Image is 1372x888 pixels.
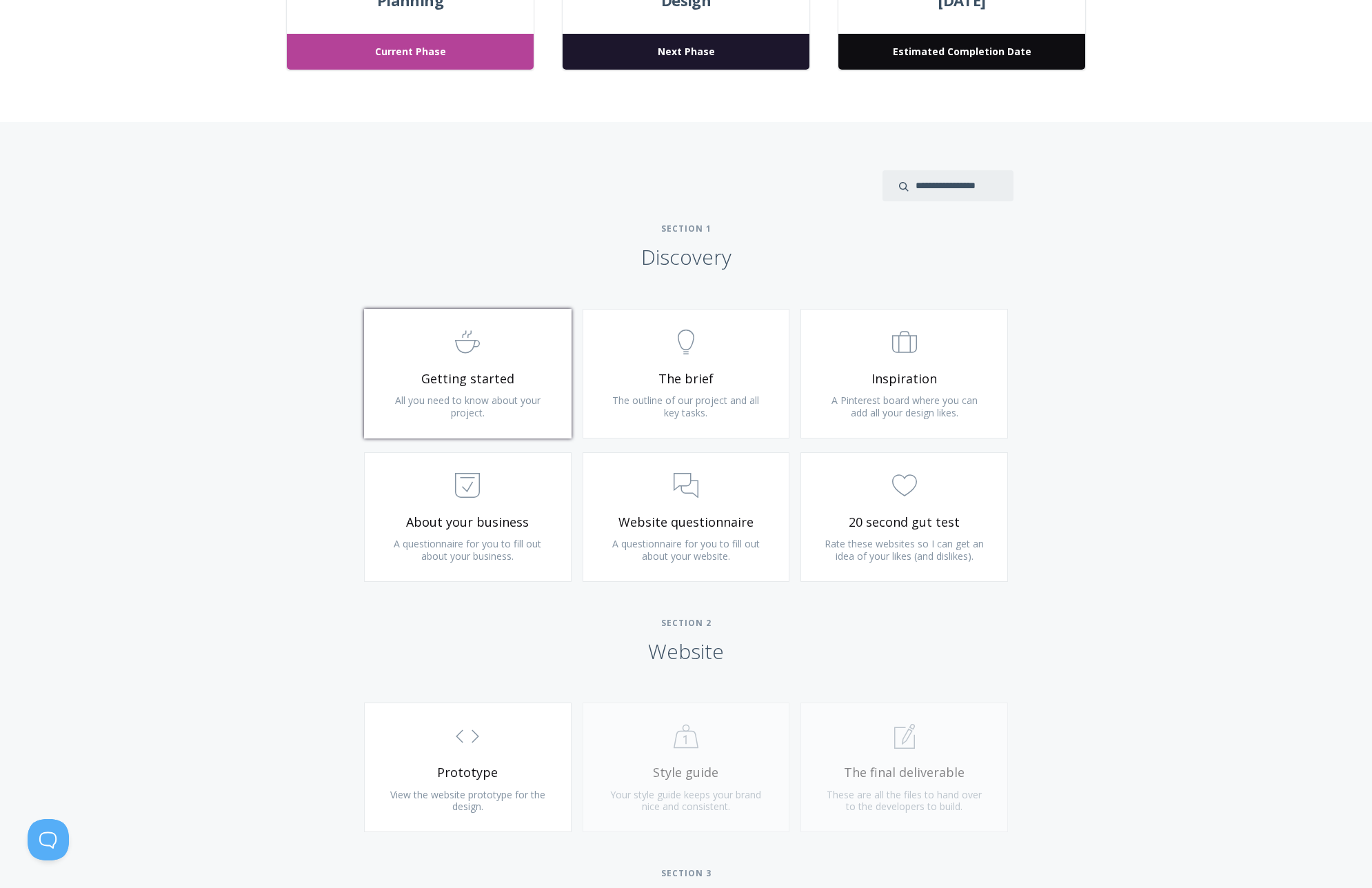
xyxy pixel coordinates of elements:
[364,452,572,582] a: About your business A questionnaire for you to fill out about your business.
[822,514,987,530] span: 20 second gut test
[831,394,978,419] span: A Pinterest board where you can add all your design likes.
[604,371,769,387] span: The brief
[800,309,1008,438] a: Inspiration A Pinterest board where you can add all your design likes.
[612,394,759,419] span: The outline of our project and all key tasks.
[563,34,809,70] span: Next Phase
[583,452,790,582] a: Website questionnaire A questionnaire for you to fill out about your website.
[822,371,987,387] span: Inspiration
[385,371,550,387] span: Getting started
[390,788,545,814] span: View the website prototype for the design.
[385,514,550,530] span: About your business
[287,34,534,70] span: Current Phase
[395,394,541,419] span: All you need to know about your project.
[800,452,1008,582] a: 20 second gut test Rate these websites so I can get an idea of your likes (and dislikes).
[583,309,790,438] a: The brief The outline of our project and all key tasks.
[838,34,1085,70] span: Estimated Completion Date
[364,703,572,832] a: Prototype View the website prototype for the design.
[612,537,760,563] span: A questionnaire for you to fill out about your website.
[385,765,550,780] span: Prototype
[825,537,984,563] span: Rate these websites so I can get an idea of your likes (and dislikes).
[28,819,69,860] iframe: Toggle Customer Support
[604,514,769,530] span: Website questionnaire
[882,170,1013,201] input: search input
[394,537,541,563] span: A questionnaire for you to fill out about your business.
[364,309,572,438] a: Getting started All you need to know about your project.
